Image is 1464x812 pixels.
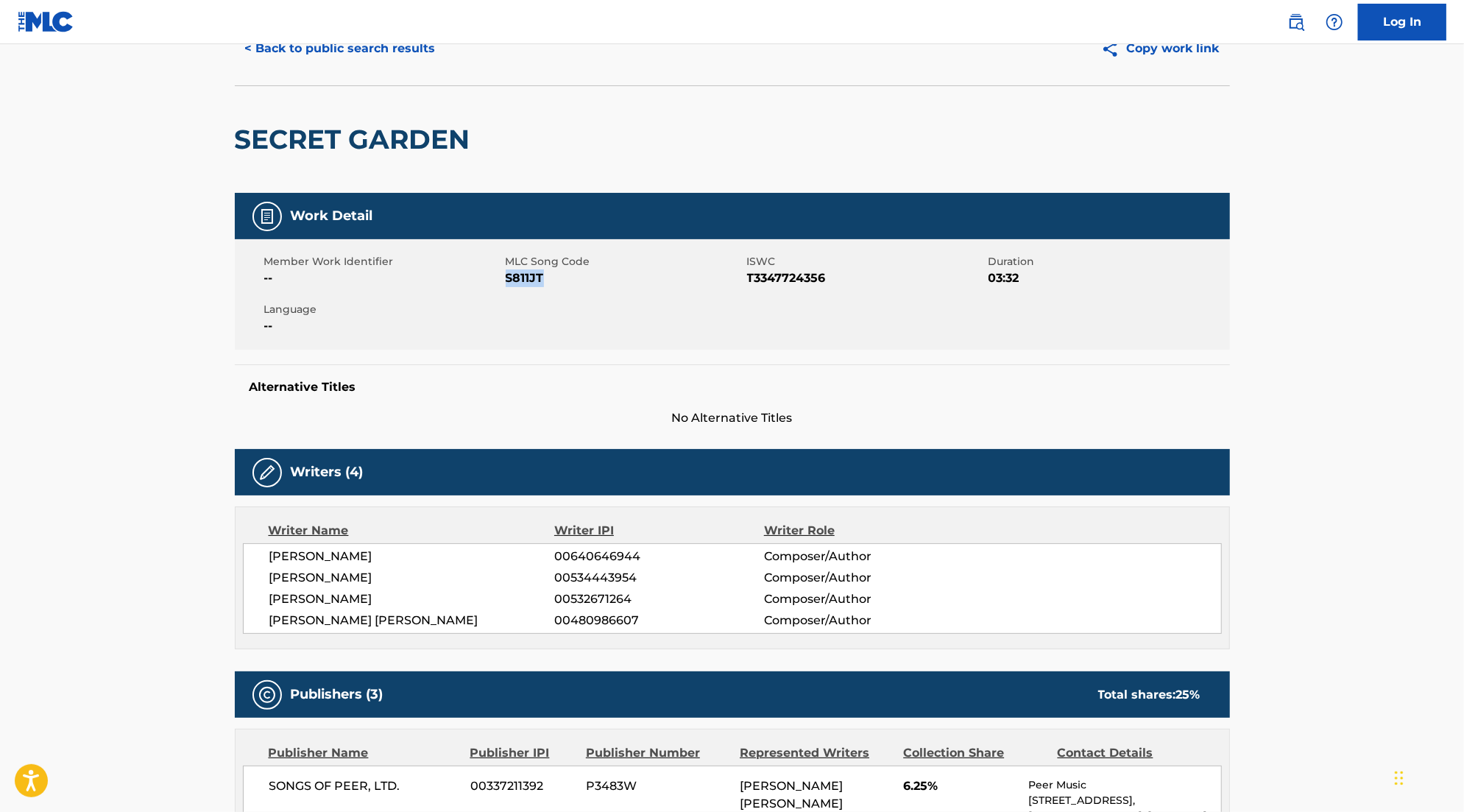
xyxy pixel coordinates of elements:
span: -- [264,317,502,335]
span: 00337211392 [470,777,575,795]
span: 6.25% [903,777,1017,795]
span: 00532671264 [554,590,763,608]
img: Publishers [258,686,276,704]
span: ISWC [747,254,985,269]
a: Log In [1358,4,1446,40]
img: Copy work link [1101,40,1127,58]
span: -- [264,269,502,287]
span: Language [264,302,502,317]
span: Duration [989,254,1226,269]
span: Composer/Author [764,548,955,565]
span: 00640646944 [554,548,763,565]
div: Represented Writers [740,744,892,762]
span: [PERSON_NAME] [269,590,555,608]
span: MLC Song Code [506,254,743,269]
h5: Writers (4) [291,464,364,481]
img: search [1287,13,1305,31]
span: Composer/Author [764,612,955,629]
div: Writer Name [269,522,555,540]
div: Drag [1395,756,1404,800]
p: Peer Music [1028,777,1220,793]
span: 00534443954 [554,569,763,587]
span: No Alternative Titles [235,409,1230,427]
div: Collection Share [903,744,1046,762]
iframe: Chat Widget [1390,741,1464,812]
span: SONGS OF PEER, LTD. [269,777,460,795]
span: S811JT [506,269,743,287]
span: 03:32 [989,269,1226,287]
img: help [1326,13,1343,31]
a: Public Search [1281,7,1311,37]
span: [PERSON_NAME] [269,548,555,565]
h5: Alternative Titles [250,380,1215,395]
div: Contact Details [1058,744,1200,762]
h5: Work Detail [291,208,373,225]
span: [PERSON_NAME] [269,569,555,587]
h2: SECRET GARDEN [235,123,478,156]
div: Writer Role [764,522,955,540]
div: Help [1320,7,1349,37]
div: Publisher Name [269,744,459,762]
span: T3347724356 [747,269,985,287]
button: Copy work link [1091,30,1230,67]
span: P3483W [586,777,729,795]
img: Work Detail [258,208,276,225]
span: 25 % [1176,688,1200,702]
div: Publisher Number [586,744,729,762]
div: Publisher IPI [470,744,575,762]
p: [STREET_ADDRESS], [1028,793,1220,808]
span: Composer/Author [764,569,955,587]
span: [PERSON_NAME] [PERSON_NAME] [269,612,555,629]
h5: Publishers (3) [291,686,383,703]
div: Writer IPI [554,522,764,540]
div: Total shares: [1098,686,1200,704]
img: MLC Logo [18,11,74,32]
img: Writers [258,464,276,481]
span: [PERSON_NAME] [PERSON_NAME] [740,779,843,811]
span: Composer/Author [764,590,955,608]
span: 00480986607 [554,612,763,629]
button: < Back to public search results [235,30,446,67]
span: Member Work Identifier [264,254,502,269]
